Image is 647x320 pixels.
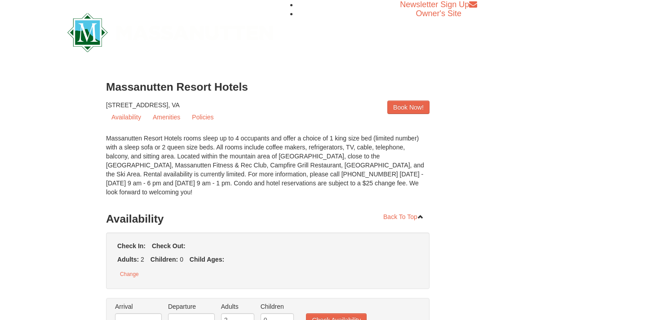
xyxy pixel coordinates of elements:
[261,302,294,311] label: Children
[67,21,273,42] a: Massanutten Resort
[117,242,146,250] strong: Check In:
[221,302,254,311] label: Adults
[67,13,273,52] img: Massanutten Resort Logo
[147,110,186,124] a: Amenities
[180,256,183,263] span: 0
[106,78,541,96] h3: Massanutten Resort Hotels
[117,256,139,263] strong: Adults:
[141,256,144,263] span: 2
[186,110,219,124] a: Policies
[151,256,178,263] strong: Children:
[416,9,461,18] a: Owner's Site
[106,134,430,206] div: Massanutten Resort Hotels rooms sleep up to 4 occupants and offer a choice of 1 king size bed (li...
[115,302,162,311] label: Arrival
[168,302,215,311] label: Departure
[106,110,146,124] a: Availability
[115,268,144,280] button: Change
[152,242,186,250] strong: Check Out:
[377,210,430,224] a: Back To Top
[190,256,224,263] strong: Child Ages:
[106,210,430,228] h3: Availability
[387,101,430,114] a: Book Now!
